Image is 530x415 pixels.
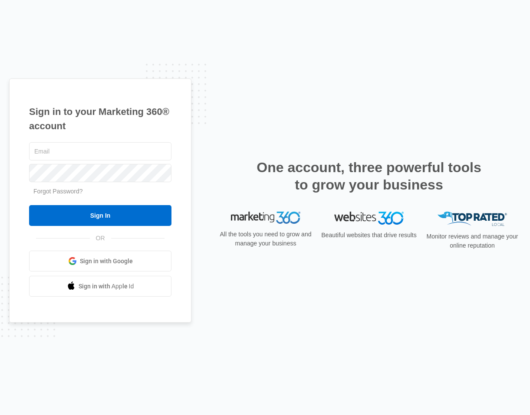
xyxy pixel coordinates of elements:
[334,212,404,224] img: Websites 360
[29,105,171,133] h1: Sign in to your Marketing 360® account
[231,212,300,224] img: Marketing 360
[29,142,171,160] input: Email
[29,251,171,271] a: Sign in with Google
[29,276,171,297] a: Sign in with Apple Id
[33,188,83,195] a: Forgot Password?
[90,234,111,243] span: OR
[80,257,133,266] span: Sign in with Google
[320,231,418,240] p: Beautiful websites that drive results
[79,282,134,291] span: Sign in with Apple Id
[217,230,314,248] p: All the tools you need to grow and manage your business
[29,205,171,226] input: Sign In
[438,212,507,226] img: Top Rated Local
[424,232,521,250] p: Monitor reviews and manage your online reputation
[254,159,484,193] h2: One account, three powerful tools to grow your business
